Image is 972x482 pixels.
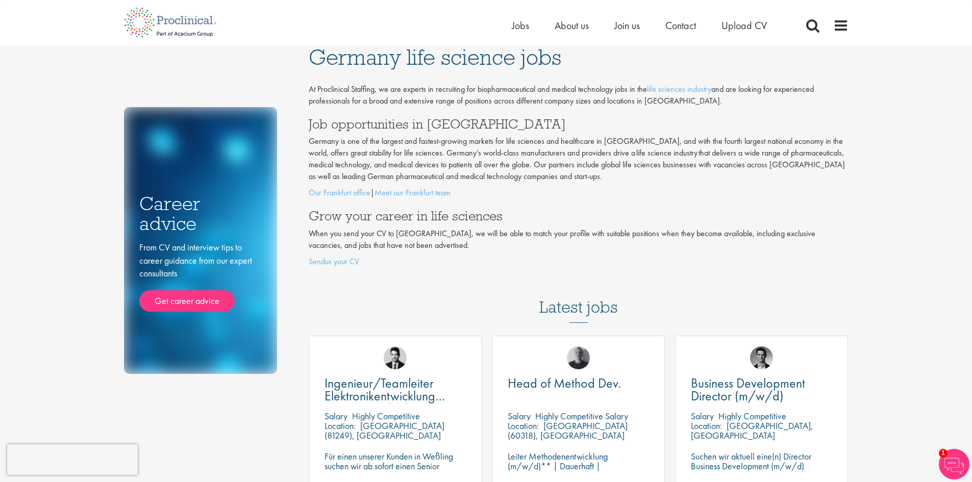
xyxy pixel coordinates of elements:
[309,43,561,71] span: Germany life science jobs
[508,410,531,422] span: Salary
[691,420,722,432] span: Location:
[309,209,849,222] h3: Grow your career in life sciences
[325,420,444,441] p: [GEOGRAPHIC_DATA] (81249), [GEOGRAPHIC_DATA]
[139,194,262,233] h3: Career advice
[665,19,696,32] a: Contact
[309,84,849,107] p: At Proclinical Staffing, we are experts in recruiting for biopharmaceutical and medical technolog...
[539,273,618,323] h3: Latest jobs
[139,241,262,312] div: From CV and interview tips to career guidance from our expert consultants
[384,346,407,369] img: Thomas Wenig
[309,228,849,251] p: When you send your CV to [GEOGRAPHIC_DATA], we will be able to match your profile with suitable p...
[691,410,714,422] span: Salary
[939,449,969,479] img: Chatbot
[691,374,805,404] span: Business Development Director (m/w/d)
[352,410,420,422] p: Highly Competitive
[325,410,347,422] span: Salary
[750,346,773,369] img: Max Slevogt
[508,377,649,390] a: Head of Method Dev.
[508,420,628,441] p: [GEOGRAPHIC_DATA] (60318), [GEOGRAPHIC_DATA]
[691,420,813,441] p: [GEOGRAPHIC_DATA], [GEOGRAPHIC_DATA]
[309,117,849,131] h3: Job opportunities in [GEOGRAPHIC_DATA]
[309,187,849,199] p: |
[139,290,235,312] a: Get career advice
[567,346,590,369] img: Felix Zimmer
[718,410,786,422] p: Highly Competitive
[647,84,711,94] a: life sciences industry
[325,377,466,402] a: Ingenieur/Teamleiter Elektronikentwicklung Aviation (m/w/d)
[7,444,138,475] iframe: reCAPTCHA
[508,420,539,432] span: Location:
[309,187,370,198] a: Our Frankfurt office
[309,136,849,182] p: Germany is one of the largest and fastest-growing markets for life sciences and healthcare in [GE...
[721,19,767,32] a: Upload CV
[325,420,356,432] span: Location:
[309,256,359,267] a: Sendus your CV
[535,410,628,422] p: Highly Competitive Salary
[325,374,445,417] span: Ingenieur/Teamleiter Elektronikentwicklung Aviation (m/w/d)
[614,19,640,32] a: Join us
[939,449,948,458] span: 1
[691,377,832,402] a: Business Development Director (m/w/d)
[508,374,621,392] span: Head of Method Dev.
[555,19,589,32] a: About us
[512,19,529,32] a: Jobs
[375,187,451,198] a: Meet our Frankfurt team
